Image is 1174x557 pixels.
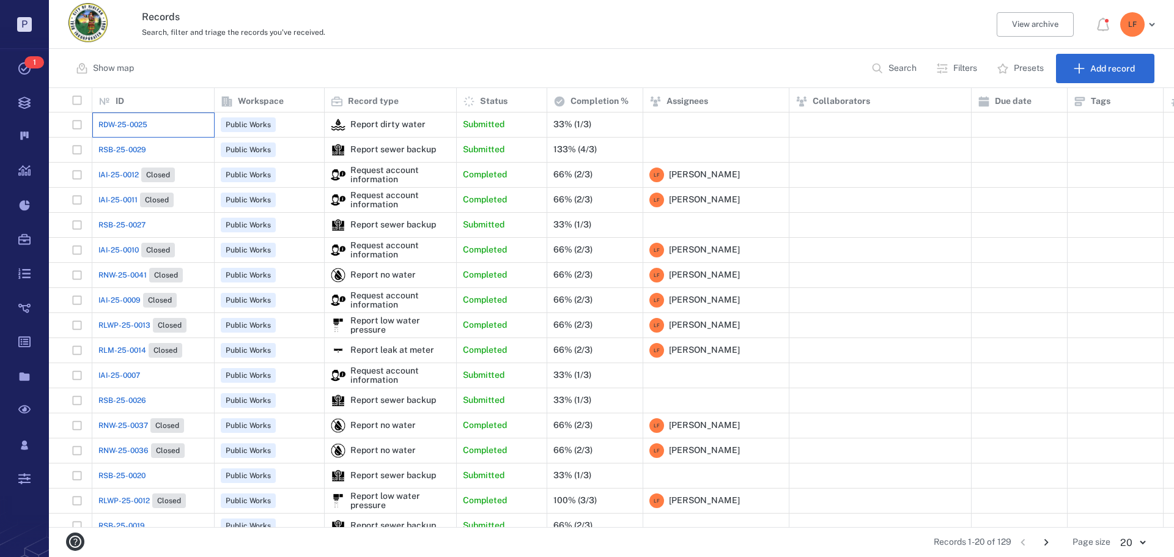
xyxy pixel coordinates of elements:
span: RSB-25-0019 [98,520,145,531]
p: Completed [463,244,507,256]
div: Report low water pressure [331,318,345,333]
span: Public Works [223,471,273,481]
span: RSB-25-0020 [98,470,146,481]
div: 66% (2/3) [553,245,593,254]
p: Due date [995,95,1032,108]
span: Closed [144,170,172,180]
div: Report sewer backup [331,142,345,157]
nav: pagination navigation [1011,533,1058,552]
p: Status [480,95,508,108]
p: Show map [93,62,134,75]
div: Report low water pressure [350,492,450,511]
span: Closed [144,245,172,256]
p: Completed [463,444,507,457]
span: Closed [152,270,180,281]
div: Report dirty water [350,120,426,129]
div: 66% (2/3) [553,320,593,330]
div: Request account information [331,293,345,308]
div: Report leak at meter [331,343,345,358]
p: Tags [1091,95,1110,108]
div: Request account information [350,366,450,385]
span: Public Works [223,345,273,356]
img: icon Request account information [331,168,345,182]
div: Request account information [350,166,450,185]
span: RNW-25-0041 [98,270,147,281]
a: RSB-25-0029 [98,144,146,155]
div: L F [649,443,664,458]
div: Report no water [331,418,345,433]
div: 33% (1/3) [553,220,591,229]
img: icon Request account information [331,193,345,207]
div: L F [649,318,664,333]
a: IAI-25-0007 [98,370,140,381]
span: Public Works [223,220,273,231]
span: Public Works [223,371,273,381]
div: Report sewer backup [331,518,345,533]
button: Filters [929,54,987,83]
div: Request account information [331,168,345,182]
div: Report sewer backup [350,471,436,480]
a: RSB-25-0026 [98,395,146,406]
span: Closed [151,345,180,356]
span: [PERSON_NAME] [669,344,740,356]
div: L F [649,268,664,282]
span: RLWP-25-0013 [98,320,150,331]
p: Submitted [463,470,504,482]
a: RNW-25-0036Closed [98,443,185,458]
div: 66% (2/3) [553,345,593,355]
span: RNW-25-0036 [98,445,149,456]
button: Show map [68,54,144,83]
span: [PERSON_NAME] [669,169,740,181]
div: L F [649,418,664,433]
p: Assignees [666,95,708,108]
div: L F [649,343,664,358]
span: [PERSON_NAME] [669,495,740,507]
span: RLWP-25-0012 [98,495,150,506]
div: 33% (1/3) [553,371,591,380]
p: Completed [463,419,507,432]
div: 133% (4/3) [553,145,597,154]
div: Report no water [331,443,345,458]
button: Search [864,54,926,83]
div: L F [649,493,664,508]
span: Help [28,9,53,20]
span: RNW-25-0037 [98,420,148,431]
span: IAI-25-0010 [98,245,139,256]
a: RSB-25-0027 [98,219,146,231]
img: City of Hialeah logo [68,3,108,42]
span: [PERSON_NAME] [669,294,740,306]
span: Closed [142,195,171,205]
span: Public Works [223,270,273,281]
p: Completed [463,319,507,331]
span: Public Works [223,396,273,406]
div: 66% (2/3) [553,446,593,455]
a: RNW-25-0037Closed [98,418,184,433]
img: icon Report sewer backup [331,518,345,533]
button: LF [1120,12,1159,37]
span: [PERSON_NAME] [669,319,740,331]
span: Public Works [223,170,273,180]
p: Completed [463,169,507,181]
p: Submitted [463,369,504,382]
span: Closed [153,421,182,431]
a: RDW-25-0025 [98,119,147,130]
p: Submitted [463,119,504,131]
div: Report no water [350,446,416,455]
button: View archive [997,12,1074,37]
div: 33% (1/3) [553,396,591,405]
button: Go to next page [1036,533,1056,552]
div: 100% (3/3) [553,496,597,505]
span: Public Works [223,245,273,256]
p: Submitted [463,520,504,532]
img: icon Report low water pressure [331,493,345,508]
img: icon Report sewer backup [331,468,345,483]
p: Search [888,62,917,75]
p: Collaborators [813,95,870,108]
div: Report dirty water [331,117,345,132]
div: Report sewer backup [331,393,345,408]
div: Report sewer backup [331,468,345,483]
div: L F [649,243,664,257]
